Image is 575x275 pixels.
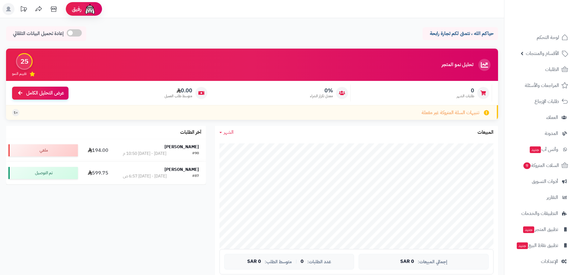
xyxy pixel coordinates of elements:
[545,65,559,74] span: الطلبات
[508,142,571,157] a: وآتس آبجديد
[534,15,569,27] img: logo-2.png
[508,78,571,93] a: المراجعات والأسئلة
[537,33,559,42] span: لوحة التحكم
[516,241,558,250] span: تطبيق نقاط البيع
[508,126,571,141] a: المدونة
[508,158,571,173] a: السلات المتروكة9
[529,145,558,154] span: وآتس آب
[508,30,571,45] a: لوحة التحكم
[80,162,116,184] td: 599.75
[478,130,494,135] h3: المبيعات
[508,254,571,269] a: الإعدادات
[523,161,559,170] span: السلات المتروكة
[295,259,297,264] span: |
[265,259,292,264] span: متوسط الطلب:
[508,110,571,125] a: العملاء
[13,30,64,37] span: إعادة تحميل البيانات التلقائي
[8,167,78,179] div: تم التوصيل
[310,94,333,99] span: معدل تكرار الشراء
[192,151,199,157] div: #90
[72,5,81,13] span: رفيق
[427,30,494,37] p: حياكم الله ، نتمنى لكم تجارة رابحة
[535,97,559,106] span: طلبات الإرجاع
[8,144,78,156] div: ملغي
[508,62,571,77] a: الطلبات
[526,49,559,58] span: الأقسام والمنتجات
[26,90,64,97] span: عرض التحليل الكامل
[219,129,234,136] a: الشهر
[301,259,304,264] span: 0
[84,3,96,15] img: ai-face.png
[123,173,167,179] div: [DATE] - [DATE] 6:57 ص
[165,87,192,94] span: 0.00
[525,81,559,90] span: المراجعات والأسئلة
[521,209,558,218] span: التطبيقات والخدمات
[12,71,27,76] span: تقييم النمو
[80,139,116,161] td: 194.00
[517,242,528,249] span: جديد
[165,166,199,173] strong: [PERSON_NAME]
[508,174,571,189] a: أدوات التسويق
[247,259,261,264] span: 0 SAR
[165,94,192,99] span: متوسط طلب العميل
[224,129,234,136] span: الشهر
[532,177,558,186] span: أدوات التسويق
[165,144,199,150] strong: [PERSON_NAME]
[522,225,558,234] span: تطبيق المتجر
[523,226,534,233] span: جديد
[457,87,474,94] span: 0
[523,162,531,169] span: 9
[12,87,69,100] a: عرض التحليل الكامل
[442,62,473,68] h3: تحليل نمو المتجر
[508,94,571,109] a: طلبات الإرجاع
[530,146,541,153] span: جديد
[508,222,571,237] a: تطبيق المتجرجديد
[508,238,571,253] a: تطبيق نقاط البيعجديد
[508,206,571,221] a: التطبيقات والخدمات
[545,129,558,138] span: المدونة
[14,110,18,115] span: +1
[457,94,474,99] span: طلبات الشهر
[192,173,199,179] div: #87
[310,87,333,94] span: 0%
[180,130,201,135] h3: آخر الطلبات
[508,190,571,205] a: التقارير
[418,259,447,264] span: إجمالي المبيعات:
[307,259,331,264] span: عدد الطلبات:
[422,109,479,116] span: تنبيهات السلة المتروكة غير مفعلة
[546,113,558,122] span: العملاء
[541,257,558,266] span: الإعدادات
[123,151,166,157] div: [DATE] - [DATE] 10:50 م
[400,259,414,264] span: 0 SAR
[547,193,558,202] span: التقارير
[16,3,31,17] a: تحديثات المنصة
